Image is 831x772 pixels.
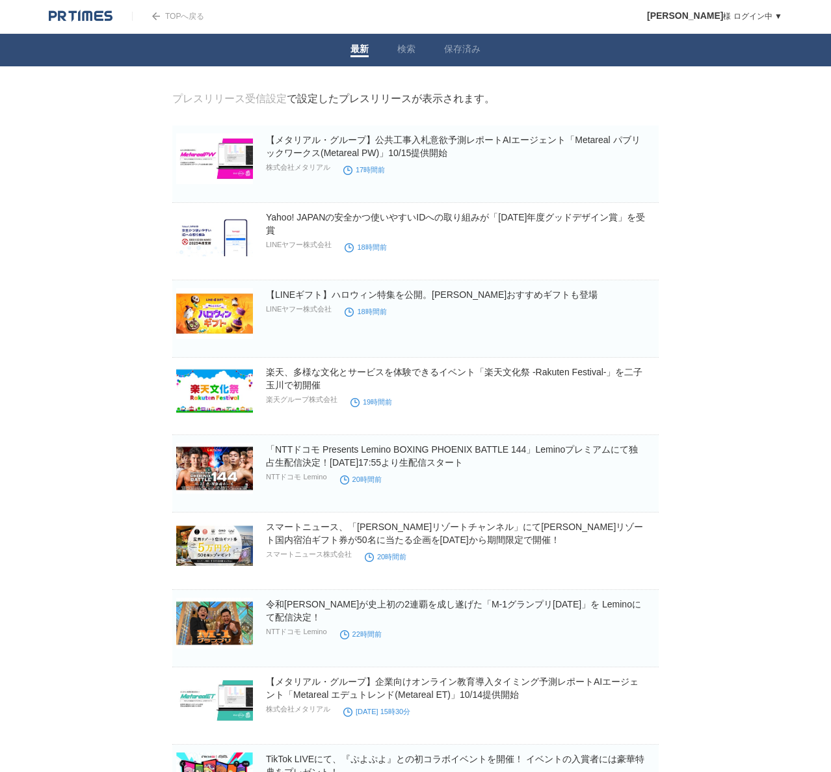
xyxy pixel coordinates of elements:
p: LINEヤフー株式会社 [266,240,332,250]
a: 楽天、多様な文化とサービスを体験できるイベント「楽天文化祭 -Rakuten Festival-」を二子玉川で初開催 [266,367,642,390]
a: スマートニュース、「[PERSON_NAME]リゾートチャンネル」にて[PERSON_NAME]リゾート国内宿泊ギフト券が50名に当たる企画を[DATE]から期間限定で開催！ [266,522,643,545]
a: 令和[PERSON_NAME]が史上初の2連覇を成し遂げた「M-1グランプリ[DATE]」を Leminoにて配信決定！ [266,599,641,622]
p: スマートニュース株式会社 [266,550,352,559]
img: Yahoo! JAPANの安全かつ使いやすいIDへの取り組みが「2025年度グッドデザイン賞」を受賞 [176,211,253,261]
time: 18時間前 [345,308,386,315]
time: 20時間前 [365,553,406,561]
p: NTTドコモ Lemino [266,472,327,482]
img: スマートニュース、「星野リゾートチャンネル」にて星野リゾート国内宿泊ギフト券が50名に当たる企画を10月15日から期間限定で開催！ [176,520,253,571]
p: 楽天グループ株式会社 [266,395,337,405]
time: 18時間前 [345,243,386,251]
a: 【LINEギフト】ハロウィン特集を公開。[PERSON_NAME]おすすめギフトも登場 [266,289,598,300]
time: 19時間前 [350,398,392,406]
p: 株式会社メタリアル [266,704,330,714]
img: 【LINEギフト】ハロウィン特集を公開。松村沙友理さんおすすめギフトも登場 [176,288,253,339]
time: [DATE] 15時30分 [343,708,410,715]
a: 保存済み [444,44,481,57]
a: Yahoo! JAPANの安全かつ使いやすいIDへの取り組みが「[DATE]年度グッドデザイン賞」を受賞 [266,212,645,235]
img: arrow.png [152,12,160,20]
img: 楽天、多様な文化とサービスを体験できるイベント「楽天文化祭 -Rakuten Festival-」を二子玉川で初開催 [176,366,253,416]
a: [PERSON_NAME]様 ログイン中 ▼ [647,12,782,21]
a: 【メタリアル・グループ】企業向けオンライン教育導入タイミング予測レポートAIエージェント「Metareal エデュトレンド(Metareal ET)」10/14提供開始 [266,676,639,700]
p: 株式会社メタリアル [266,163,330,172]
a: 最新 [350,44,369,57]
a: TOPへ戻る [132,12,204,21]
a: 「NTTドコモ Presents Lemino BOXING PHOENIX BATTLE 144」Leminoプレミアムにて独占生配信決定！[DATE]17:55より生配信スタート [266,444,638,468]
p: LINEヤフー株式会社 [266,304,332,314]
time: 20時間前 [340,475,382,483]
a: 検索 [397,44,415,57]
p: NTTドコモ Lemino [266,627,327,637]
a: 【メタリアル・グループ】公共工事入札意欲予測レポートAIエージェント「Metareal パブリックワークス(Metareal PW)」10/15提供開始 [266,135,640,158]
a: プレスリリース受信設定 [172,93,287,104]
span: [PERSON_NAME] [647,10,723,21]
div: で設定したプレスリリースが表示されます。 [172,92,495,106]
time: 22時間前 [340,630,382,638]
img: logo.png [49,10,112,23]
img: 令和ロマンが史上初の2連覇を成し遂げた「M-1グランプリ2024」を Leminoにて配信決定！ [176,598,253,648]
img: 【メタリアル・グループ】公共工事入札意欲予測レポートAIエージェント「Metareal パブリックワークス(Metareal PW)」10/15提供開始 [176,133,253,184]
img: 「NTTドコモ Presents Lemino BOXING PHOENIX BATTLE 144」Leminoプレミアムにて独占生配信決定！2025年10月21日(火)17:55より生配信スタート [176,443,253,494]
img: 【メタリアル・グループ】企業向けオンライン教育導入タイミング予測レポートAIエージェント「Metareal エデュトレンド(Metareal ET)」10/14提供開始 [176,675,253,726]
time: 17時間前 [343,166,385,174]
